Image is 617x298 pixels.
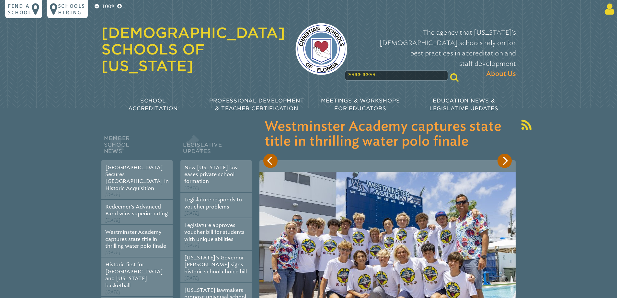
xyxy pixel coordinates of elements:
a: Legislature responds to voucher problems [184,197,242,209]
button: Next [497,154,512,168]
img: csf-logo-web-colors.png [295,23,347,75]
a: Westminster Academy captures state title in thrilling water polo finale [105,229,166,249]
a: [DEMOGRAPHIC_DATA] Schools of [US_STATE] [101,24,285,74]
span: [DATE] [105,192,120,197]
span: [DATE] [184,275,200,281]
span: [DATE] [105,218,120,223]
a: [GEOGRAPHIC_DATA] Secures [GEOGRAPHIC_DATA] in Historic Acquisition [105,164,169,191]
a: New [US_STATE] law eases private school formation [184,164,238,185]
span: [DATE] [105,289,120,295]
span: About Us [486,69,516,79]
span: School Accreditation [128,98,177,112]
h2: Legislative Updates [180,134,252,160]
span: Meetings & Workshops for Educators [321,98,400,112]
p: Schools Hiring [58,3,85,16]
span: Education News & Legislative Updates [429,98,498,112]
a: [US_STATE]’s Governor [PERSON_NAME] signs historic school choice bill [184,255,247,275]
a: Legislature approves voucher bill for students with unique abilities [184,222,245,242]
p: Find a school [8,3,32,16]
span: [DATE] [184,243,200,248]
a: Historic first for [GEOGRAPHIC_DATA] and [US_STATE] basketball [105,261,163,288]
span: Professional Development & Teacher Certification [209,98,304,112]
p: 100% [100,3,116,10]
button: Previous [263,154,278,168]
span: [DATE] [184,210,200,216]
p: The agency that [US_STATE]’s [DEMOGRAPHIC_DATA] schools rely on for best practices in accreditati... [358,27,516,79]
a: Redeemer’s Advanced Band wins superior rating [105,204,168,217]
h2: Member School News [101,134,173,160]
h3: Westminster Academy captures state title in thrilling water polo finale [265,119,510,149]
span: [DATE] [184,185,200,191]
span: [DATE] [105,250,120,256]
